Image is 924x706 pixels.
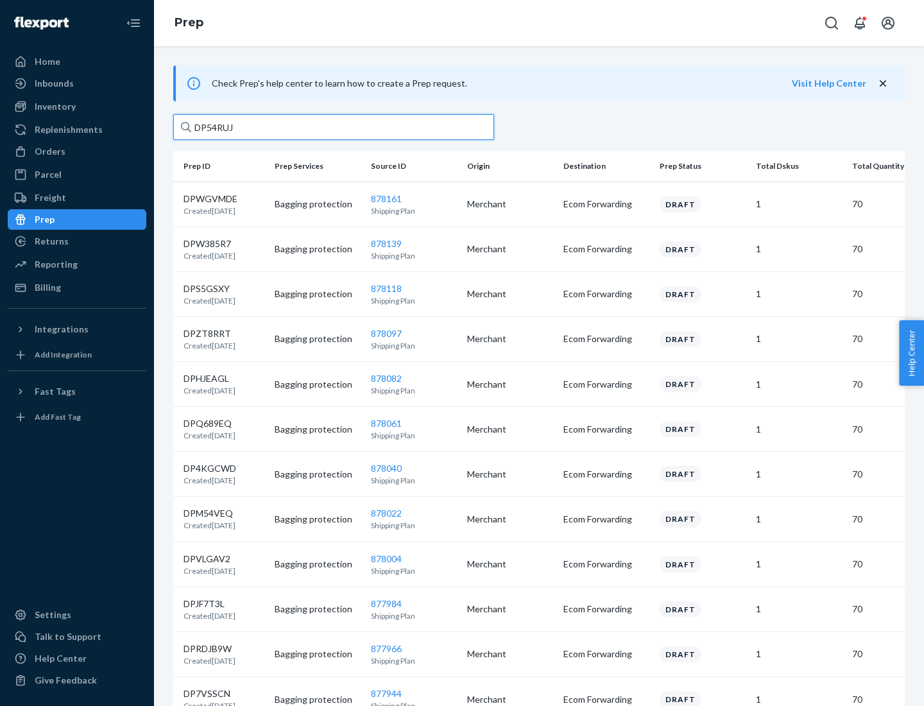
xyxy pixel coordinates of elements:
a: Help Center [8,648,146,669]
button: Open account menu [875,10,901,36]
div: Prep [35,213,55,226]
p: Ecom Forwarding [563,513,649,526]
div: Help Center [35,652,87,665]
p: Merchant [467,513,553,526]
p: 1 [756,468,842,481]
button: Help Center [899,320,924,386]
button: Close Navigation [121,10,146,36]
p: Ecom Forwarding [563,693,649,706]
ol: breadcrumbs [164,4,214,42]
th: Prep ID [173,151,269,182]
div: Add Integration [35,349,92,360]
p: Ecom Forwarding [563,558,649,571]
p: Merchant [467,693,553,706]
div: Inbounds [35,77,74,90]
p: Created [DATE] [184,205,237,216]
p: Ecom Forwarding [563,288,649,300]
p: 1 [756,332,842,345]
p: DPW385R7 [184,237,235,250]
p: Merchant [467,603,553,616]
button: Open notifications [847,10,873,36]
div: Reporting [35,258,78,271]
p: Shipping Plan [371,655,457,666]
p: Bagging protection [275,558,361,571]
p: Bagging protection [275,648,361,660]
p: Bagging protection [275,243,361,255]
div: Integrations [35,323,89,336]
a: Billing [8,277,146,298]
button: Open Search Box [819,10,844,36]
p: 1 [756,513,842,526]
p: Shipping Plan [371,430,457,441]
p: Ecom Forwarding [563,378,649,391]
a: 878082 [371,373,402,384]
a: Orders [8,141,146,162]
p: Created [DATE] [184,250,235,261]
p: Merchant [467,332,553,345]
div: Draft [660,421,701,437]
button: Integrations [8,319,146,340]
a: 878004 [371,553,402,564]
div: Draft [660,196,701,212]
button: close [877,77,889,90]
p: 1 [756,423,842,436]
a: Inbounds [8,73,146,94]
p: Bagging protection [275,198,361,211]
a: 878139 [371,238,402,249]
a: Prep [8,209,146,230]
div: Orders [35,145,65,158]
p: Bagging protection [275,378,361,391]
th: Total Dskus [751,151,847,182]
a: Settings [8,605,146,625]
th: Destination [558,151,654,182]
p: 1 [756,603,842,616]
p: Merchant [467,468,553,481]
th: Prep Services [269,151,366,182]
a: Prep [175,15,203,30]
a: 878161 [371,193,402,204]
div: Home [35,55,60,68]
p: Shipping Plan [371,475,457,486]
a: 878022 [371,508,402,519]
p: DPVLGAV2 [184,553,235,565]
p: Merchant [467,378,553,391]
a: 877944 [371,688,402,699]
p: DPRDJB9W [184,642,235,655]
p: 1 [756,198,842,211]
a: Home [8,51,146,72]
input: Search prep jobs [173,114,494,140]
p: Merchant [467,198,553,211]
div: Inventory [35,100,76,113]
p: Ecom Forwarding [563,603,649,616]
p: Bagging protection [275,603,361,616]
p: 1 [756,378,842,391]
th: Origin [462,151,558,182]
a: 878061 [371,418,402,429]
p: Shipping Plan [371,205,457,216]
p: Bagging protection [275,288,361,300]
p: Shipping Plan [371,250,457,261]
p: 1 [756,648,842,660]
a: Parcel [8,164,146,185]
p: Ecom Forwarding [563,648,649,660]
p: Merchant [467,288,553,300]
p: Created [DATE] [184,295,235,306]
p: Created [DATE] [184,340,235,351]
p: DPHJEAGL [184,372,235,385]
a: Add Integration [8,345,146,365]
div: Settings [35,608,71,621]
div: Parcel [35,168,62,181]
p: Ecom Forwarding [563,332,649,345]
div: Add Fast Tag [35,411,81,422]
a: 878097 [371,328,402,339]
p: Bagging protection [275,693,361,706]
div: Draft [660,601,701,617]
p: Created [DATE] [184,655,235,666]
div: Returns [35,235,69,248]
button: Fast Tags [8,381,146,402]
a: 877966 [371,643,402,654]
p: Shipping Plan [371,610,457,621]
p: DPZT8RRT [184,327,235,340]
p: Merchant [467,648,553,660]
